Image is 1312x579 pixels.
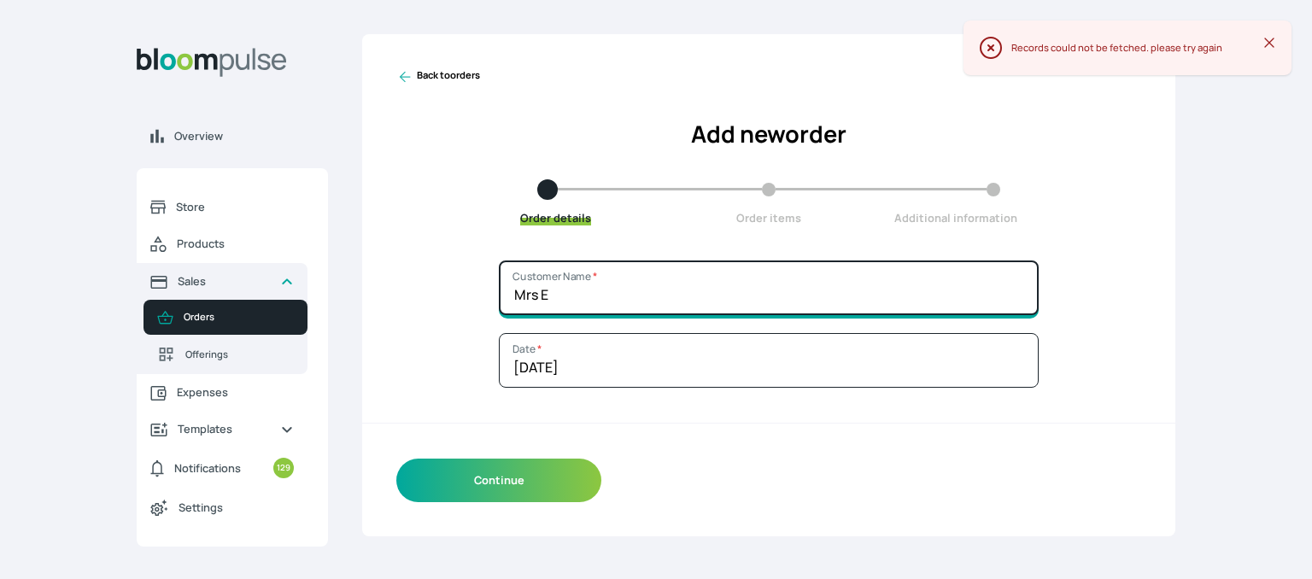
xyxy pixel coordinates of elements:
[177,384,294,401] span: Expenses
[174,128,314,144] span: Overview
[137,447,307,488] a: Notifications129
[177,236,294,252] span: Products
[894,210,1017,225] span: Additional information
[396,68,480,85] a: Back toorders
[174,460,241,477] span: Notifications
[736,210,801,225] span: Order items
[179,500,294,516] span: Settings
[185,348,294,362] span: Offerings
[137,374,307,411] a: Expenses
[137,189,307,225] a: Store
[137,48,287,77] img: Bloom Logo
[137,488,307,526] a: Settings
[178,421,266,437] span: Templates
[137,263,307,300] a: Sales
[396,117,1141,152] h2: Add new order
[143,335,307,374] a: Offerings
[178,273,266,289] span: Sales
[137,225,307,263] a: Products
[499,260,1039,315] input: Start typing to filter existing customers or add a new customer
[184,310,294,325] span: Orders
[137,118,328,155] a: Overview
[137,34,328,559] aside: Sidebar
[520,210,591,225] span: Order details
[143,300,307,335] a: Orders
[1011,41,1264,56] div: Records could not be fetched. please try again
[396,459,601,502] button: Continue
[176,199,294,215] span: Store
[273,458,294,478] small: 129
[137,411,307,447] a: Templates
